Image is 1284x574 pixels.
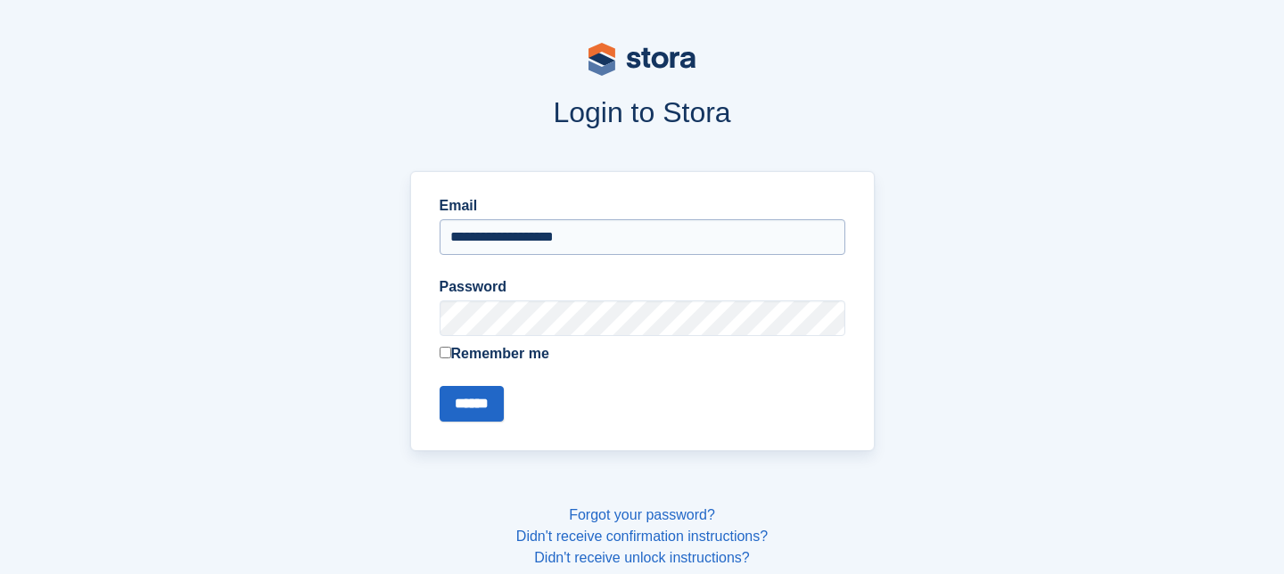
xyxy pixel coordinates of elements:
label: Password [440,276,845,298]
img: stora-logo-53a41332b3708ae10de48c4981b4e9114cc0af31d8433b30ea865607fb682f29.svg [588,43,695,76]
input: Remember me [440,347,451,358]
label: Remember me [440,343,845,365]
a: Forgot your password? [569,507,715,522]
h1: Login to Stora [70,96,1214,128]
a: Didn't receive confirmation instructions? [516,529,768,544]
a: Didn't receive unlock instructions? [534,550,749,565]
label: Email [440,195,845,217]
